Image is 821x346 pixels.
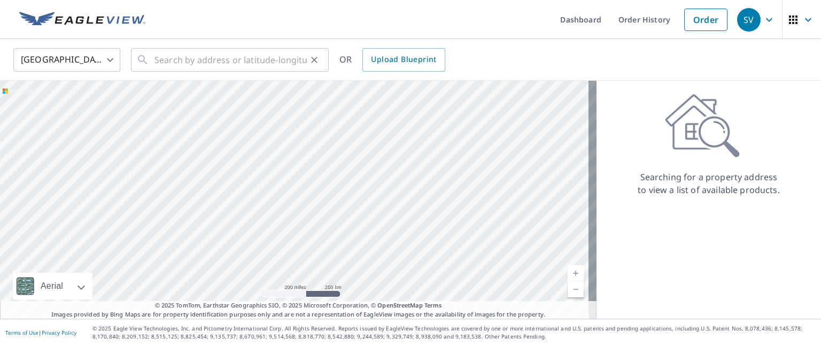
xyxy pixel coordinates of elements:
[568,281,584,297] a: Current Level 5, Zoom Out
[5,329,76,336] p: |
[684,9,727,31] a: Order
[155,301,442,310] span: © 2025 TomTom, Earthstar Geographics SIO, © 2025 Microsoft Corporation, ©
[19,12,145,28] img: EV Logo
[307,52,322,67] button: Clear
[637,171,780,196] p: Searching for a property address to view a list of available products.
[568,265,584,281] a: Current Level 5, Zoom In
[371,53,436,66] span: Upload Blueprint
[13,45,120,75] div: [GEOGRAPHIC_DATA]
[42,329,76,336] a: Privacy Policy
[377,301,422,309] a: OpenStreetMap
[424,301,442,309] a: Terms
[362,48,445,72] a: Upload Blueprint
[13,273,92,299] div: Aerial
[5,329,38,336] a: Terms of Use
[154,45,307,75] input: Search by address or latitude-longitude
[92,325,816,341] p: © 2025 Eagle View Technologies, Inc. and Pictometry International Corp. All Rights Reserved. Repo...
[37,273,66,299] div: Aerial
[737,8,761,32] div: SV
[339,48,445,72] div: OR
